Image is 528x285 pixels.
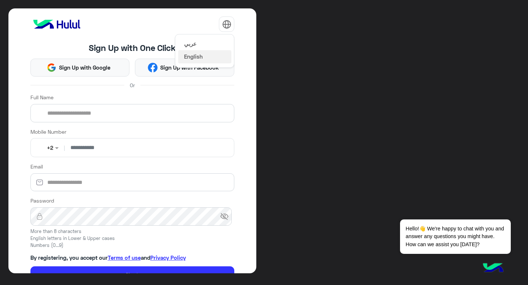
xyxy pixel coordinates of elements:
button: عربي [178,37,231,50]
button: Next [30,266,235,283]
a: Privacy Policy [150,254,186,261]
label: Full Name [30,93,54,101]
a: Terms of use [108,254,141,261]
span: and [141,254,150,261]
button: Sign Up with Google [30,59,130,77]
label: Mobile Number [30,128,66,136]
label: Email [30,163,43,170]
span: By registering, you accept our [30,254,108,261]
small: Numbers (0...9) [30,242,235,249]
small: More than 8 characters [30,228,235,235]
img: user [30,109,49,118]
label: Password [30,197,54,204]
img: email [30,179,49,186]
span: عربي [184,40,197,47]
img: Google [47,63,56,73]
button: Sign Up with Facebook [135,59,234,77]
span: visibility_off [220,212,229,221]
img: lock [30,213,49,220]
h4: Sign Up with One Click [30,43,235,53]
span: Sign Up with Facebook [158,63,222,72]
img: tab [222,20,231,29]
span: English [184,53,203,60]
span: Hello!👋 We're happy to chat with you and answer any questions you might have. How can we assist y... [400,219,510,254]
img: Facebook [148,63,158,73]
img: hulul-logo.png [480,256,506,281]
span: Sign Up with Google [56,63,113,72]
span: | [62,144,66,152]
button: English [178,50,231,63]
img: logo [30,17,83,32]
span: Or [130,81,135,89]
small: English letters in Lower & Upper cases [30,235,235,242]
